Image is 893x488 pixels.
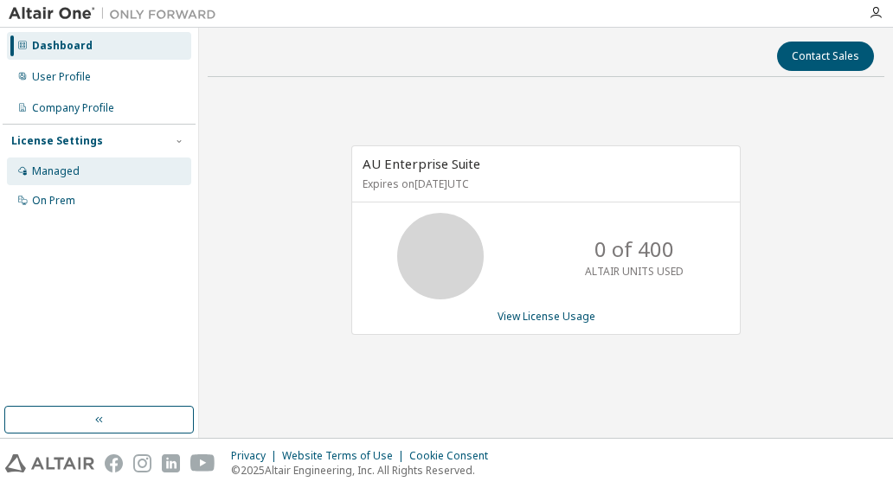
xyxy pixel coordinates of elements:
[231,463,498,478] p: © 2025 Altair Engineering, Inc. All Rights Reserved.
[32,194,75,208] div: On Prem
[11,134,103,148] div: License Settings
[777,42,874,71] button: Contact Sales
[282,449,409,463] div: Website Terms of Use
[5,454,94,472] img: altair_logo.svg
[9,5,225,22] img: Altair One
[162,454,180,472] img: linkedin.svg
[585,264,684,279] p: ALTAIR UNITS USED
[32,70,91,84] div: User Profile
[363,155,480,172] span: AU Enterprise Suite
[594,234,674,264] p: 0 of 400
[190,454,215,472] img: youtube.svg
[231,449,282,463] div: Privacy
[32,164,80,178] div: Managed
[498,309,595,324] a: View License Usage
[363,177,725,191] p: Expires on [DATE] UTC
[409,449,498,463] div: Cookie Consent
[32,101,114,115] div: Company Profile
[133,454,151,472] img: instagram.svg
[105,454,123,472] img: facebook.svg
[32,39,93,53] div: Dashboard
